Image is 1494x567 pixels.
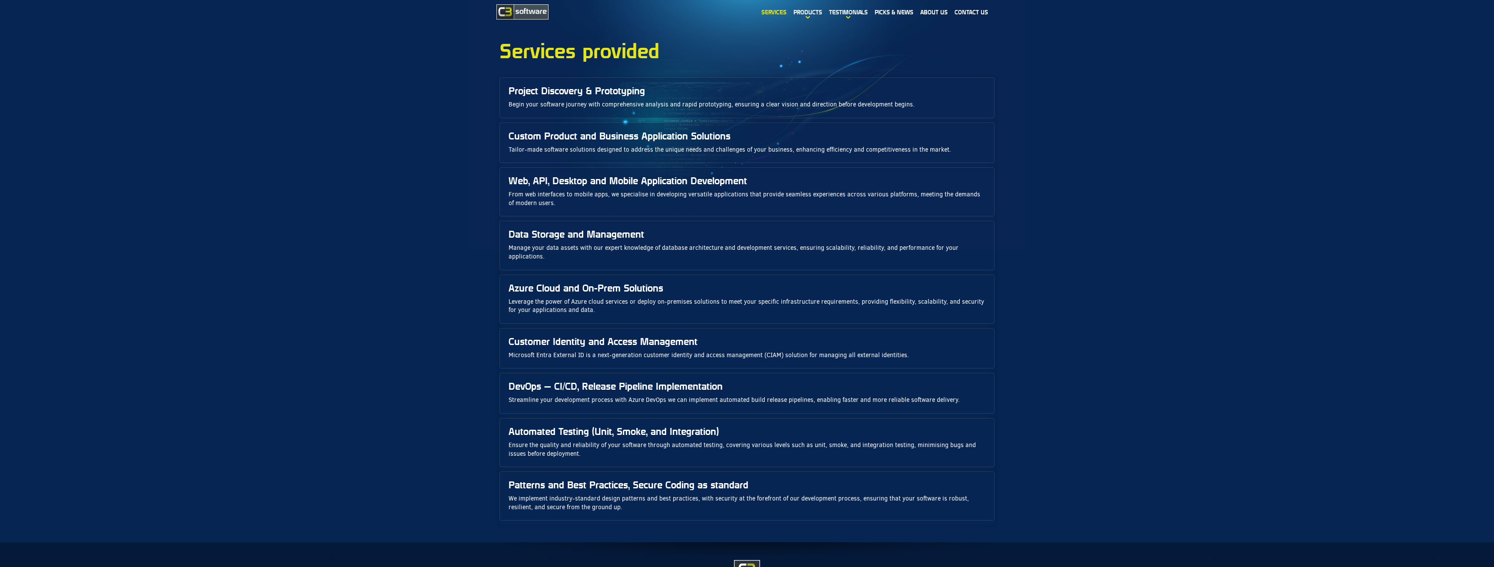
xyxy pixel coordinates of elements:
h3: Data Storage and Management [509,229,985,239]
h3: Web, API, Desktop and Mobile Application Development [509,176,985,186]
p: We implement industry-standard design patterns and best practices, with security at the forefront... [509,494,985,511]
p: Microsoft Entra External ID is a next-generation customer identity and access management (CIAM) s... [509,351,985,360]
p: Ensure the quality and reliability of your software through automated testing, covering various l... [509,441,985,458]
h3: Patterns and Best Practices, Secure Coding as standard [509,480,985,490]
h1: Services provided [499,42,995,60]
h3: DevOps – CI/CD, Release Pipeline Implementation [509,381,985,391]
p: Manage your data assets with our expert knowledge of database architecture and development servic... [509,244,985,261]
p: Streamline your development process with Azure DevOps we can implement automated build release pi... [509,396,985,405]
a: Testimonials [826,2,871,22]
h3: Azure Cloud and On-Prem Solutions [509,283,985,293]
p: Begin your software journey with comprehensive analysis and rapid prototyping, ensuring a clear v... [509,100,985,109]
h3: Project Discovery & Prototyping [509,86,985,96]
p: From web interfaces to mobile apps, we specialise in developing versatile applications that provi... [509,190,985,207]
a: About us [917,2,951,22]
a: Contact Us [951,2,992,22]
h3: Customer Identity and Access Management [509,336,985,347]
p: Tailor-made software solutions designed to address the unique needs and challenges of your busine... [509,146,985,154]
a: Picks & News [871,2,917,22]
img: C3 Software [496,4,549,20]
a: Products [790,2,826,22]
a: Services [758,2,790,22]
p: Leverage the power of Azure cloud services or deploy on-premises solutions to meet your specific ... [509,298,985,315]
h3: Automated Testing (Unit, Smoke, and Integration) [509,426,985,437]
h3: Custom Product and Business Application Solutions [509,131,985,141]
